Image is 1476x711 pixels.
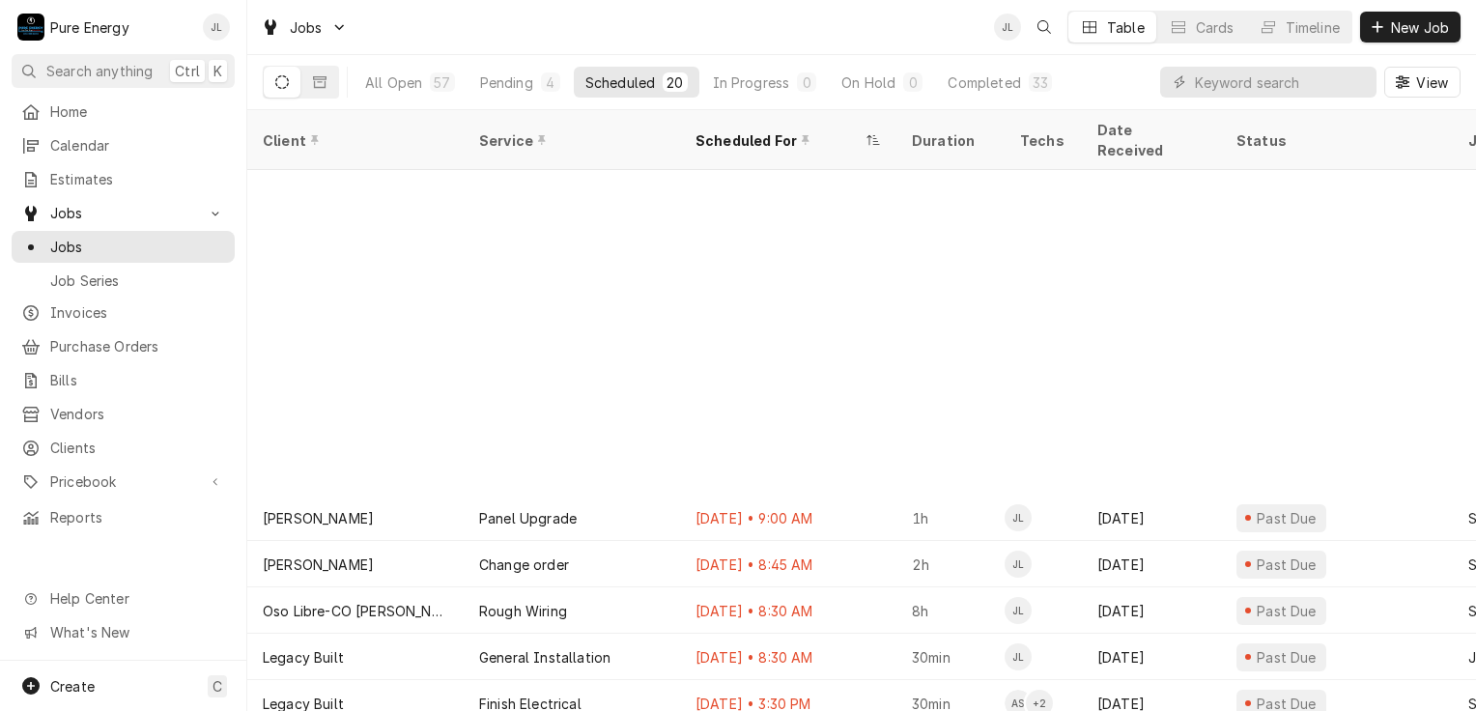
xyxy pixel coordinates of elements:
[1255,555,1320,575] div: Past Due
[50,507,225,527] span: Reports
[1005,551,1032,578] div: JL
[1255,508,1320,528] div: Past Due
[203,14,230,41] div: James Linnenkamp's Avatar
[12,265,235,297] a: Job Series
[12,330,235,362] a: Purchase Orders
[1082,634,1221,680] div: [DATE]
[50,370,225,390] span: Bills
[50,471,196,492] span: Pricebook
[912,130,985,151] div: Duration
[50,135,225,156] span: Calendar
[994,14,1021,41] div: James Linnenkamp's Avatar
[680,541,896,587] div: [DATE] • 8:45 AM
[12,616,235,648] a: Go to What's New
[203,14,230,41] div: JL
[1082,495,1221,541] div: [DATE]
[263,601,448,621] div: Oso Libre-CO [PERSON_NAME]
[680,587,896,634] div: [DATE] • 8:30 AM
[17,14,44,41] div: Pure Energy's Avatar
[1005,643,1032,670] div: JL
[1360,12,1461,43] button: New Job
[1255,647,1320,668] div: Past Due
[896,495,1005,541] div: 1h
[12,432,235,464] a: Clients
[1005,643,1032,670] div: James Linnenkamp's Avatar
[896,541,1005,587] div: 2h
[50,622,223,642] span: What's New
[713,72,790,93] div: In Progress
[841,72,895,93] div: On Hold
[290,17,323,38] span: Jobs
[12,501,235,533] a: Reports
[263,555,374,575] div: [PERSON_NAME]
[480,72,533,93] div: Pending
[1236,130,1433,151] div: Status
[1020,130,1066,151] div: Techs
[1005,597,1032,624] div: James Linnenkamp's Avatar
[263,647,344,668] div: Legacy Built
[12,96,235,128] a: Home
[213,676,222,697] span: C
[479,601,567,621] div: Rough Wiring
[46,61,153,81] span: Search anything
[434,72,450,93] div: 57
[12,163,235,195] a: Estimates
[695,130,862,151] div: Scheduled For
[50,438,225,458] span: Clients
[50,237,225,257] span: Jobs
[12,197,235,229] a: Go to Jobs
[896,634,1005,680] div: 30min
[1005,504,1032,531] div: JL
[12,231,235,263] a: Jobs
[50,588,223,609] span: Help Center
[253,12,355,43] a: Go to Jobs
[680,495,896,541] div: [DATE] • 9:00 AM
[680,634,896,680] div: [DATE] • 8:30 AM
[479,555,569,575] div: Change order
[1029,12,1060,43] button: Open search
[50,302,225,323] span: Invoices
[994,14,1021,41] div: JL
[12,398,235,430] a: Vendors
[479,508,577,528] div: Panel Upgrade
[1195,67,1367,98] input: Keyword search
[1097,120,1202,160] div: Date Received
[50,101,225,122] span: Home
[12,466,235,498] a: Go to Pricebook
[667,72,683,93] div: 20
[907,72,919,93] div: 0
[12,364,235,396] a: Bills
[50,17,129,38] div: Pure Energy
[1005,551,1032,578] div: James Linnenkamp's Avatar
[1384,67,1461,98] button: View
[263,130,444,151] div: Client
[1005,504,1032,531] div: James Linnenkamp's Avatar
[263,508,374,528] div: [PERSON_NAME]
[1082,587,1221,634] div: [DATE]
[1196,17,1235,38] div: Cards
[50,404,225,424] span: Vendors
[1005,597,1032,624] div: JL
[50,169,225,189] span: Estimates
[50,270,225,291] span: Job Series
[50,678,95,695] span: Create
[585,72,655,93] div: Scheduled
[1107,17,1145,38] div: Table
[479,130,661,151] div: Service
[50,203,196,223] span: Jobs
[50,336,225,356] span: Purchase Orders
[175,61,200,81] span: Ctrl
[12,583,235,614] a: Go to Help Center
[17,14,44,41] div: P
[948,72,1020,93] div: Completed
[545,72,556,93] div: 4
[801,72,812,93] div: 0
[12,297,235,328] a: Invoices
[365,72,422,93] div: All Open
[479,647,610,668] div: General Installation
[12,54,235,88] button: Search anythingCtrlK
[213,61,222,81] span: K
[1286,17,1340,38] div: Timeline
[1033,72,1048,93] div: 33
[1412,72,1452,93] span: View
